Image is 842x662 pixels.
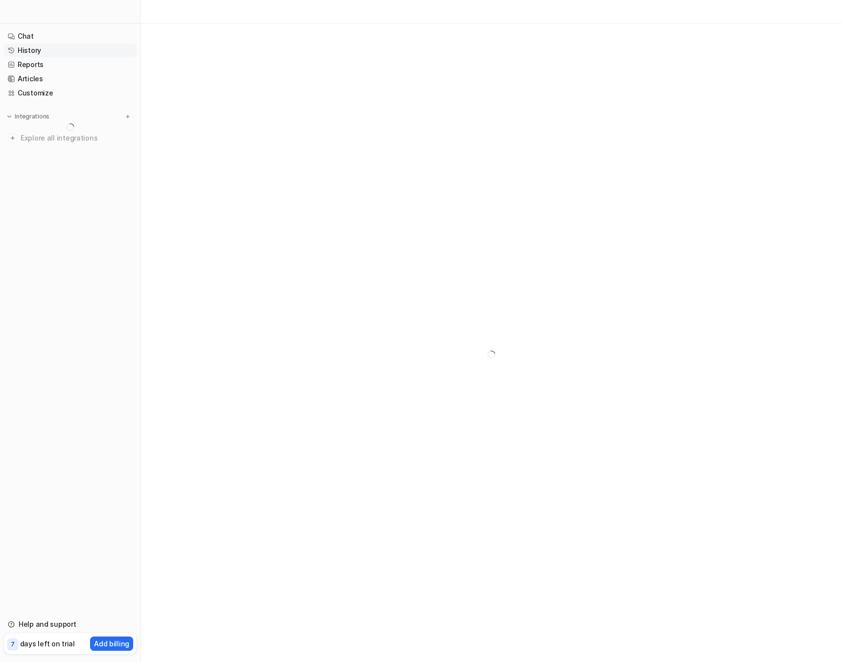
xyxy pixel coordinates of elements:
[4,112,52,121] button: Integrations
[8,133,18,143] img: explore all integrations
[124,113,131,120] img: menu_add.svg
[4,617,137,631] a: Help and support
[6,113,13,120] img: expand menu
[21,130,133,146] span: Explore all integrations
[4,131,137,145] a: Explore all integrations
[20,638,75,649] p: days left on trial
[90,637,133,651] button: Add billing
[11,640,15,649] p: 7
[15,113,49,120] p: Integrations
[94,638,129,649] p: Add billing
[4,44,137,57] a: History
[4,86,137,100] a: Customize
[4,72,137,86] a: Articles
[4,58,137,71] a: Reports
[4,29,137,43] a: Chat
